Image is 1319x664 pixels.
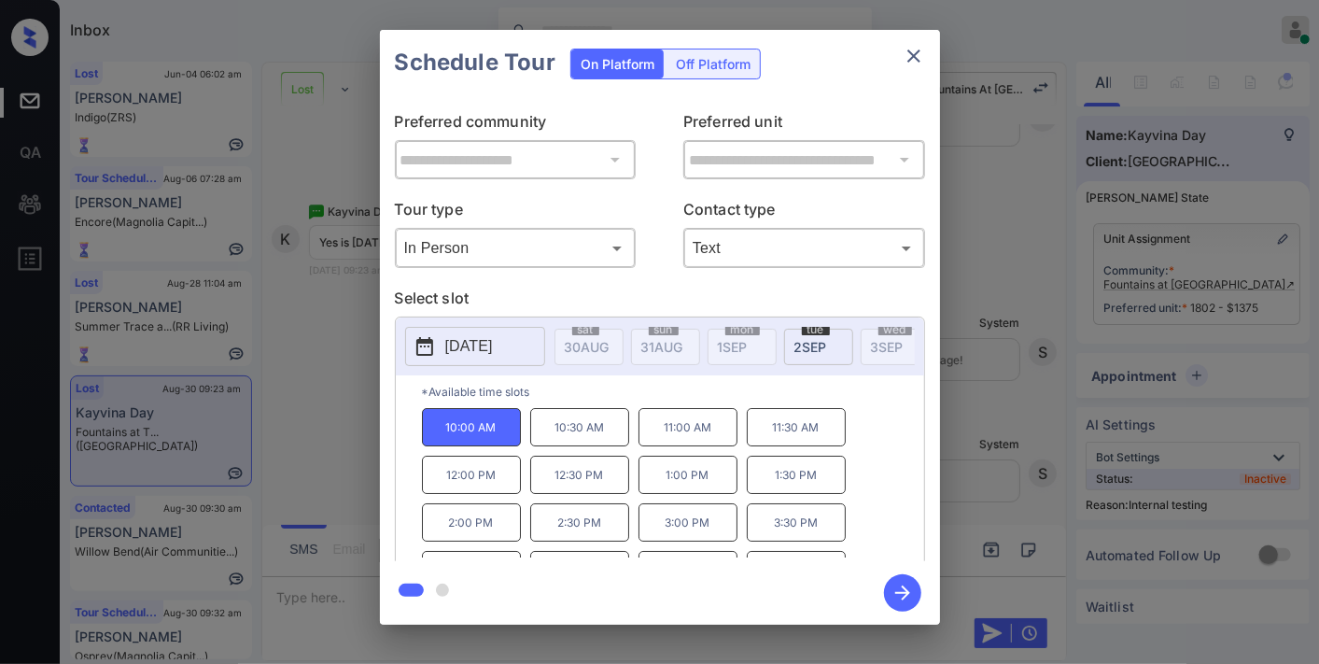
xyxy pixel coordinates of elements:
p: 11:00 AM [638,408,737,446]
p: 2:30 PM [530,503,629,542]
p: *Available time slots [422,375,924,408]
p: 5:30 PM [747,551,846,589]
p: 3:00 PM [638,503,737,542]
h2: Schedule Tour [380,30,570,95]
p: 10:30 AM [530,408,629,446]
div: In Person [400,233,632,263]
p: Preferred unit [683,110,925,140]
div: On Platform [571,49,664,78]
p: 5:00 PM [638,551,737,589]
p: Contact type [683,198,925,228]
div: Text [688,233,920,263]
p: 11:30 AM [747,408,846,446]
button: close [895,37,933,75]
button: [DATE] [405,327,545,366]
button: btn-next [873,569,933,617]
p: 1:30 PM [747,456,846,494]
p: 3:30 PM [747,503,846,542]
div: Off Platform [667,49,760,78]
p: Tour type [395,198,637,228]
span: tue [802,324,830,335]
span: 2 SEP [794,339,827,355]
p: Preferred community [395,110,637,140]
p: 12:30 PM [530,456,629,494]
p: 4:30 PM [530,551,629,589]
p: [DATE] [445,335,493,358]
p: 4:00 PM [422,551,521,589]
p: 10:00 AM [422,408,521,446]
p: 12:00 PM [422,456,521,494]
p: 1:00 PM [638,456,737,494]
div: date-select [784,329,853,365]
p: 2:00 PM [422,503,521,542]
p: Select slot [395,287,925,317]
